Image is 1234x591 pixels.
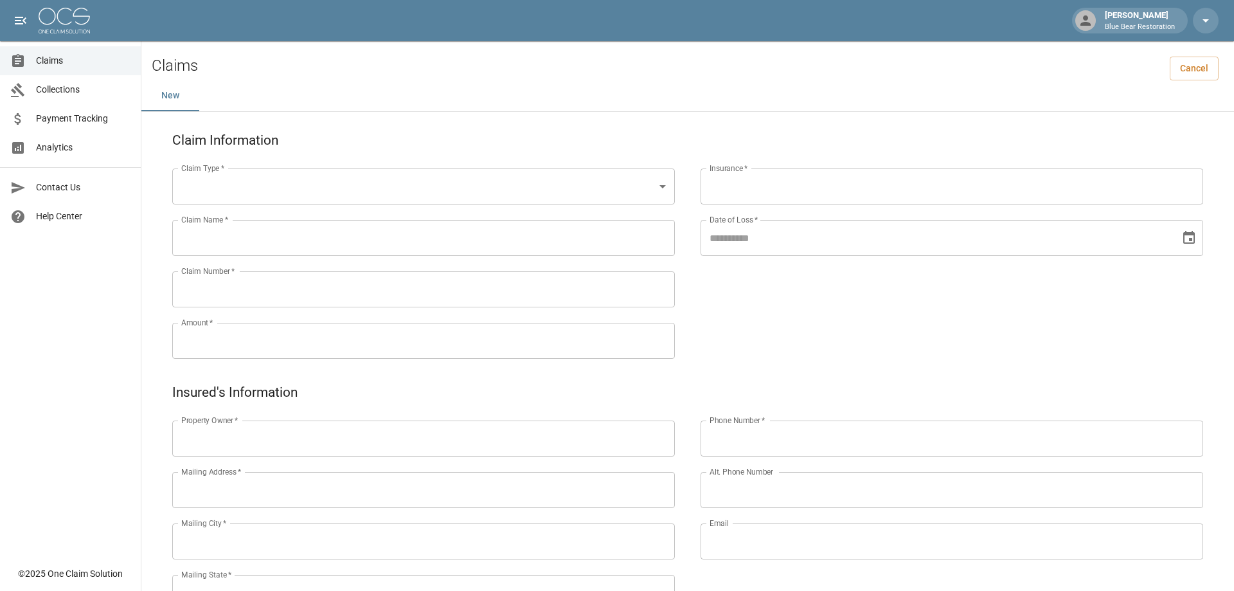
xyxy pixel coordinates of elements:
img: ocs-logo-white-transparent.png [39,8,90,33]
label: Mailing City [181,518,227,529]
label: Insurance [710,163,747,174]
label: Claim Type [181,163,224,174]
h2: Claims [152,57,198,75]
label: Mailing State [181,569,231,580]
span: Contact Us [36,181,130,194]
p: Blue Bear Restoration [1105,22,1175,33]
div: © 2025 One Claim Solution [18,567,123,580]
label: Amount [181,317,213,328]
span: Claims [36,54,130,68]
span: Payment Tracking [36,112,130,125]
button: Choose date [1176,225,1202,251]
label: Alt. Phone Number [710,466,773,477]
label: Email [710,518,729,529]
label: Claim Number [181,266,235,277]
label: Property Owner [181,415,238,426]
span: Analytics [36,141,130,154]
label: Phone Number [710,415,765,426]
div: dynamic tabs [141,80,1234,111]
div: [PERSON_NAME] [1100,9,1180,32]
label: Claim Name [181,214,228,225]
label: Date of Loss [710,214,758,225]
a: Cancel [1170,57,1219,80]
button: New [141,80,199,111]
span: Collections [36,83,130,96]
button: open drawer [8,8,33,33]
span: Help Center [36,210,130,223]
label: Mailing Address [181,466,241,477]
